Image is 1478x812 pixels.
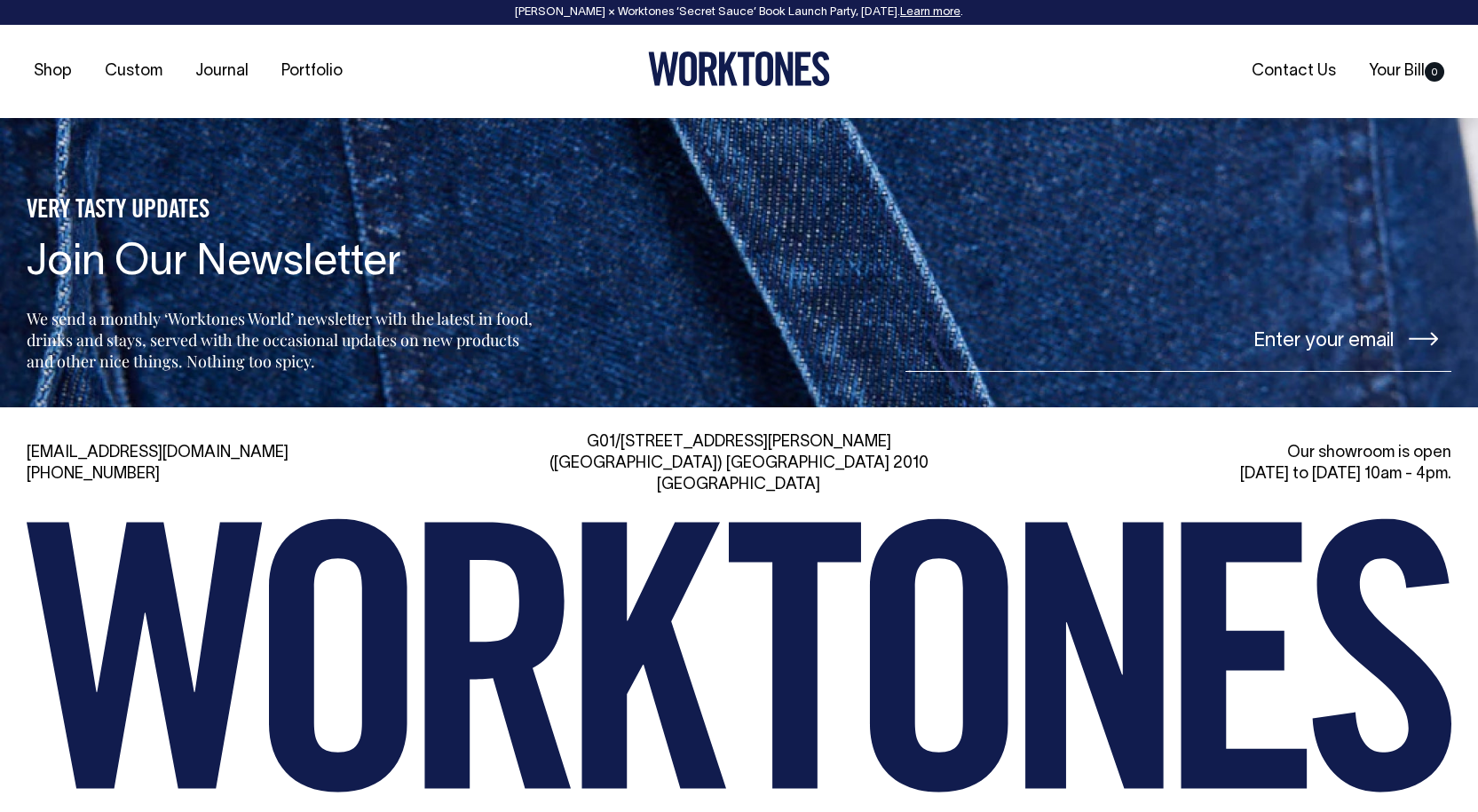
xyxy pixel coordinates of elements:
[27,196,538,226] h5: VERY TASTY UPDATES
[27,445,288,461] a: [EMAIL_ADDRESS][DOMAIN_NAME]
[274,57,350,86] a: Portfolio
[900,7,960,18] a: Learn more
[188,57,256,86] a: Journal
[18,6,1460,19] div: [PERSON_NAME] × Worktones ‘Secret Sauce’ Book Launch Party, [DATE]. .
[1425,62,1444,82] span: 0
[27,467,160,482] a: [PHONE_NUMBER]
[27,240,538,288] h4: Join Our Newsletter
[1362,57,1451,86] a: Your Bill0
[905,305,1451,372] input: Enter your email
[98,57,170,86] a: Custom
[510,432,968,496] div: G01/[STREET_ADDRESS][PERSON_NAME] ([GEOGRAPHIC_DATA]) [GEOGRAPHIC_DATA] 2010 [GEOGRAPHIC_DATA]
[27,308,538,372] p: We send a monthly ‘Worktones World’ newsletter with the latest in food, drinks and stays, served ...
[1245,57,1343,86] a: Contact Us
[994,443,1451,485] div: Our showroom is open [DATE] to [DATE] 10am - 4pm.
[27,57,79,86] a: Shop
